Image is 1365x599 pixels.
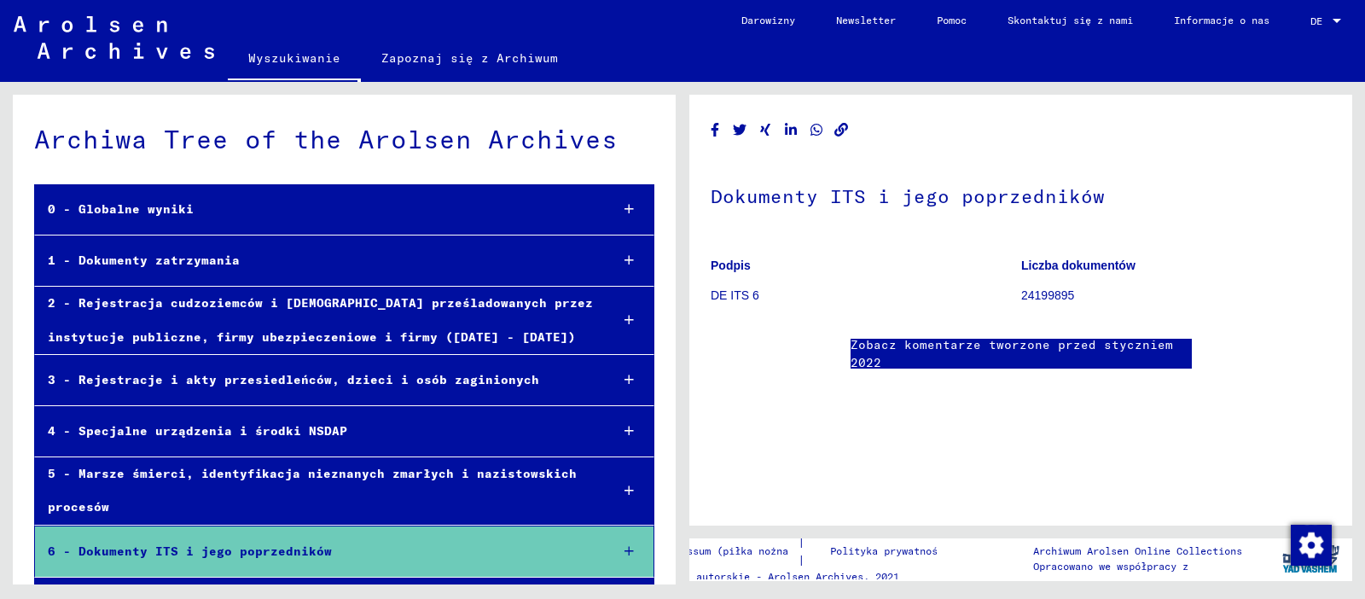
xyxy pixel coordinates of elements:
button: Podziel się na LinkedIn [782,119,800,141]
img: Arolsen_neg.svg [14,16,214,59]
p: DE ITS 6 [711,287,1020,305]
p: Prawa autorskie - Arolsen Archives, 2021 [660,569,967,584]
button: Podziel się na WhatsApp [808,119,826,141]
span: DE [1310,15,1329,27]
a: Impressum (piłka nożna [660,533,798,569]
div: 4 - Specjalne urządzenia i środki NSDAP [35,415,595,448]
div: 1 - Dokumenty zatrzymania [35,244,595,277]
button: Podziel się na Xing [757,119,775,141]
button: Kopiuj link [833,119,851,141]
div: | | [660,533,967,569]
img: Zmiana zgody [1291,525,1332,566]
button: Podziel się na Twitterze [731,119,749,141]
b: Liczba dokumentów [1021,259,1136,272]
a: Zapoznaj się z Archiwum [361,38,578,79]
p: 24199895 [1021,287,1331,305]
p: Opracowano we współpracy z [1033,559,1242,574]
img: yv_logo.png [1279,538,1343,580]
button: Podziel się na Facebooku [706,119,724,141]
div: 6 - Dokumenty ITS i jego poprzedników [35,535,595,568]
div: 0 - Globalne wyniki [35,193,595,226]
div: 5 - Marsze śmierci, identyfikacja nieznanych zmarłych i nazistowskich procesów [35,457,595,524]
a: Wyszukiwanie [228,38,361,82]
div: Archiwa Tree of the Arolsen Archives [34,120,654,159]
a: Zobacz komentarze tworzone przed styczniem 2022 [851,336,1192,372]
div: 3 - Rejestracje i akty przesiedleńców, dzieci i osób zaginionych [35,363,595,397]
h1: Dokumenty ITS i jego poprzedników [711,157,1331,232]
p: Archiwum Arolsen Online Collections [1033,544,1242,559]
b: Podpis [711,259,751,272]
div: 2 - Rejestracja cudzoziemców i [DEMOGRAPHIC_DATA] prześladowanych przez instytucje publiczne, fir... [35,287,595,353]
a: Polityka prywatności [820,533,967,569]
